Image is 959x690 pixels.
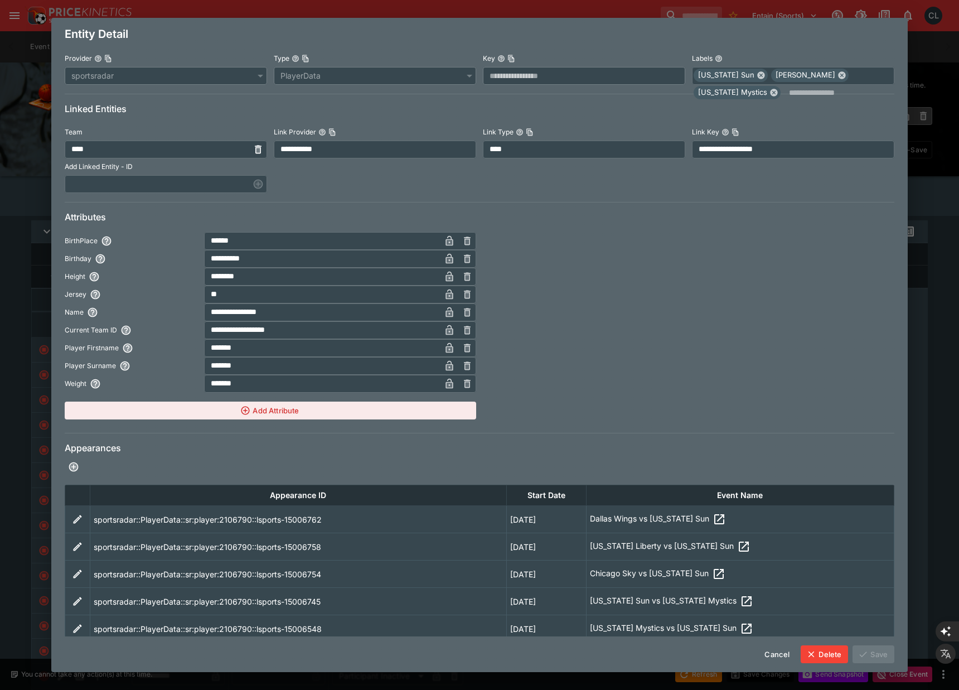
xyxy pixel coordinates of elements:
[497,55,505,62] button: KeyCopy To Clipboard
[90,533,507,561] td: sportsradar::PlayerData::sr:player:2106790::lsports-15006758
[51,18,908,50] div: Entity Detail
[586,533,894,561] td: [US_STATE] Liberty vs [US_STATE] Sun
[116,357,134,375] button: Player Surname
[506,588,586,615] td: [DATE]
[586,485,894,506] th: Event Name
[302,55,309,62] button: Copy To Clipboard
[758,645,796,663] button: Cancel
[526,128,534,136] button: Copy To Clipboard
[506,485,586,506] th: Start Date
[516,128,524,136] button: Link TypeCopy To Clipboard
[586,588,894,615] td: [US_STATE] Sun vs [US_STATE] Mystics
[694,70,759,81] span: [US_STATE] Sun
[709,564,729,584] button: open event: cmd + click without jump
[65,339,197,357] label: Player Firstname
[801,645,848,663] button: Delete
[117,321,135,339] button: Current Team ID
[274,127,316,137] p: Link Provider
[274,67,476,85] div: No Type Selected
[86,286,104,303] button: Jersey
[771,70,840,81] span: [PERSON_NAME]
[65,232,197,250] label: BirthPlace
[737,591,757,611] button: open event: cmd + click without jump
[709,509,729,529] button: open event: cmd + click without jump
[483,127,514,137] p: Link Type
[119,339,137,357] button: Player Firstname
[65,54,92,63] p: Provider
[734,537,754,557] button: open event: cmd + click without jump
[65,103,894,115] h6: Linked Entities
[692,127,719,137] p: Link Key
[507,55,515,62] button: Copy To Clipboard
[318,128,326,136] button: Link ProviderCopy To Clipboard
[65,375,197,393] label: Weight
[586,506,894,533] td: Dallas Wings vs [US_STATE] Sun
[104,55,112,62] button: Copy To Clipboard
[65,67,267,85] div: No Provider Selected
[90,615,507,643] td: sportsradar::PlayerData::sr:player:2106790::lsports-15006548
[65,162,133,171] p: Add Linked Entity - ID
[328,128,336,136] button: Copy To Clipboard
[292,55,299,62] button: TypeCopy To Clipboard
[65,357,197,375] label: Player Surname
[771,69,849,82] div: [PERSON_NAME]
[91,250,109,268] button: Birthday
[732,128,739,136] button: Copy To Clipboard
[65,127,83,137] p: Team
[86,375,104,393] button: Weight
[65,402,476,419] button: Add Attribute
[65,211,894,223] h6: Attributes
[65,286,197,303] label: Jersey
[274,54,289,63] p: Type
[90,588,507,615] td: sportsradar::PlayerData::sr:player:2106790::lsports-15006745
[737,619,757,639] button: open event: cmd + click without jump
[506,561,586,588] td: [DATE]
[586,561,894,588] td: Chicago Sky vs [US_STATE] Sun
[94,55,102,62] button: ProviderCopy To Clipboard
[694,86,781,99] div: [US_STATE] Mystics
[586,615,894,643] td: [US_STATE] Mystics vs [US_STATE] Sun
[721,128,729,136] button: Link KeyCopy To Clipboard
[84,303,101,321] button: Name
[85,268,103,286] button: Height
[65,250,197,268] label: Birthday
[506,506,586,533] td: [DATE]
[715,55,723,62] button: Labels
[65,442,894,454] h6: Appearances
[98,232,115,250] button: BirthPlace
[692,54,713,63] p: Labels
[506,615,586,643] td: [DATE]
[65,268,197,286] label: Height
[65,303,197,321] label: Name
[90,561,507,588] td: sportsradar::PlayerData::sr:player:2106790::lsports-15006754
[694,69,768,82] div: [US_STATE] Sun
[90,506,507,533] td: sportsradar::PlayerData::sr:player:2106790::lsports-15006762
[506,533,586,561] td: [DATE]
[694,87,772,98] span: [US_STATE] Mystics
[483,54,495,63] p: Key
[90,485,507,506] th: Appearance ID
[65,321,197,339] label: Current Team ID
